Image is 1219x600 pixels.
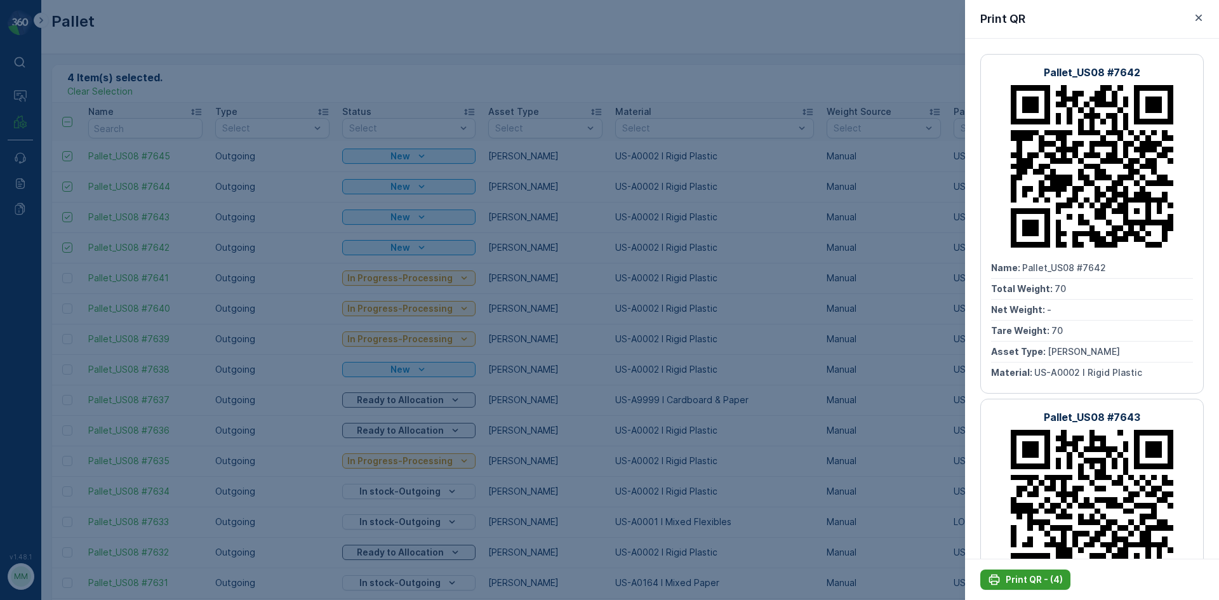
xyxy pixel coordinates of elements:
[1047,304,1051,315] span: -
[1055,283,1066,294] span: 70
[1034,367,1142,378] span: US-A0002 I Rigid Plastic
[991,346,1048,357] span: Asset Type :
[991,262,1022,273] span: Name :
[980,10,1025,28] p: Print QR
[1044,410,1140,425] p: Pallet_US08 #7643
[980,570,1070,590] button: Print QR - (4)
[991,283,1055,294] span: Total Weight :
[991,304,1047,315] span: Net Weight :
[991,325,1051,336] span: Tare Weight :
[1051,325,1063,336] span: 70
[1048,346,1120,357] span: [PERSON_NAME]
[1022,262,1106,273] span: Pallet_US08 #7642
[991,367,1034,378] span: Material :
[1044,65,1140,80] p: Pallet_US08 #7642
[1006,573,1063,586] p: Print QR - (4)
